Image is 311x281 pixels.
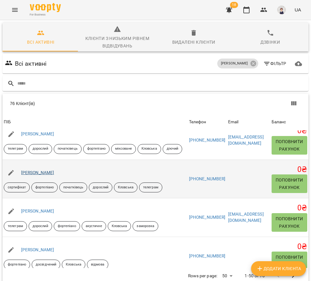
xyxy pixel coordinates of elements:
span: Поповнити рахунок [274,253,305,268]
a: [PERSON_NAME] [21,131,54,136]
span: UA [295,7,301,13]
p: Кловська [142,146,157,151]
div: Видалені клієнти [172,38,215,46]
p: [PERSON_NAME] [221,61,248,66]
button: Поповнити рахунок [272,252,307,270]
a: [PHONE_NUMBER] [189,176,226,181]
p: Кловська [66,262,81,267]
h6: Всі активні [15,59,47,68]
p: діючий [167,146,178,151]
div: Дзвінки [260,38,280,46]
p: телеграм [8,146,23,151]
div: фортепіано [54,221,80,231]
span: Додати клієнта [256,265,301,272]
p: фортепіано [87,146,106,151]
p: Кловська [112,224,127,229]
a: [EMAIL_ADDRESS][DOMAIN_NAME] [228,212,264,223]
div: Клієнти з низьким рівнем відвідувань [83,35,152,50]
button: Поповнити рахунок [272,213,307,232]
p: відмова [91,262,104,267]
img: Voopty Logo [30,3,61,12]
p: телеграм [143,185,158,190]
a: [PERSON_NAME] [21,170,54,175]
p: фортепіано [58,224,76,229]
div: акустичне [82,221,106,231]
div: початківець [54,144,82,154]
span: Баланс [272,118,307,126]
h5: 0 ₴ [272,242,307,252]
div: фортепіано [83,144,110,154]
div: Баланс [272,118,286,126]
h5: 0 ₴ [272,165,307,174]
div: телеграм [139,182,162,192]
p: початківець [58,146,78,151]
p: акустичне [86,224,102,229]
div: Телефон [189,118,206,126]
div: Sort [228,118,239,126]
p: фортепіано [8,262,26,267]
a: [PERSON_NAME] [21,209,54,213]
h5: 0 ₴ [272,203,307,213]
div: досвідчений [32,260,60,270]
button: UA [292,4,304,15]
button: Поповнити рахунок [272,136,307,155]
a: [PHONE_NUMBER] [189,253,226,258]
span: Поповнити рахунок [274,138,305,153]
div: фортепіано [31,182,58,192]
p: Кловська [118,185,133,190]
div: Кловська [137,144,161,154]
div: заморозка [133,221,158,231]
div: телеграм [4,144,27,154]
p: сертифікат [8,185,26,190]
div: Sort [272,118,286,126]
div: міксоване [111,144,136,154]
a: [PERSON_NAME] [21,247,54,252]
div: Кловська [62,260,85,270]
button: Поповнити рахунок [272,174,307,193]
span: 18 [230,2,238,8]
p: заморозка [137,224,154,229]
div: сертифікат [4,182,30,192]
a: [PHONE_NUMBER] [189,138,226,143]
div: Email [228,118,239,126]
img: aa85c507d3ef63538953964a1cec316d.png [277,6,286,14]
p: дорослий [33,146,48,151]
span: Фільтр [263,60,286,67]
span: ПІБ [4,118,187,126]
div: діючий [163,144,183,154]
span: Email [228,118,269,126]
div: дорослий [29,144,52,154]
div: Кловська [114,182,137,192]
h5: 0 ₴ [272,126,307,136]
div: телеграм [4,221,27,231]
span: Поповнити рахунок [274,215,305,230]
div: Sort [189,118,206,126]
p: дорослий [93,185,108,190]
p: телеграм [8,224,23,229]
div: дорослий [89,182,112,192]
a: [EMAIL_ADDRESS][DOMAIN_NAME] [228,134,264,146]
p: міксоване [115,146,132,151]
span: For Business [30,13,61,17]
div: [PERSON_NAME] [217,59,258,68]
button: Вигляд колонок [286,96,301,111]
div: 76 Клієнт(ів) [10,100,160,107]
div: Table Toolbar [2,94,309,113]
button: Фільтр [261,58,289,69]
div: Кловська [108,221,131,231]
span: Телефон [189,118,226,126]
button: Додати клієнта [251,261,306,276]
div: дорослий [29,221,52,231]
p: початківець [63,185,83,190]
p: фортепіано [35,185,54,190]
a: [PHONE_NUMBER] [189,215,226,220]
p: досвідчений [36,262,56,267]
p: дорослий [33,224,48,229]
p: Rows per page: [188,273,217,279]
div: фортепіано [4,260,30,270]
div: 50 [220,271,235,280]
div: Всі активні [27,38,54,46]
div: відмова [87,260,108,270]
div: ПІБ [4,118,11,126]
div: Sort [4,118,11,126]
